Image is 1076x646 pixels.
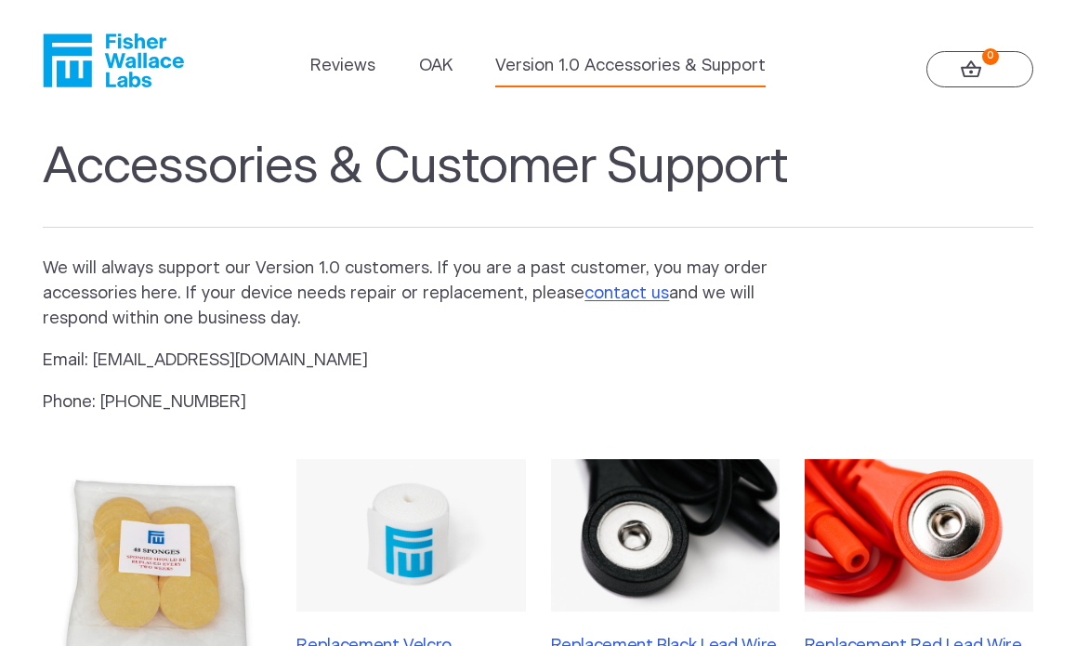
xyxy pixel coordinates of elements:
a: contact us [584,285,669,302]
img: Replacement Red Lead Wire [805,459,1033,612]
a: OAK [419,54,453,79]
a: Version 1.0 Accessories & Support [495,54,766,79]
strong: 0 [982,48,999,65]
a: Reviews [310,54,375,79]
p: We will always support our Version 1.0 customers. If you are a past customer, you may order acces... [43,257,801,332]
img: Replacement Black Lead Wire [551,459,780,612]
h1: Accessories & Customer Support [43,138,1032,228]
p: Email: [EMAIL_ADDRESS][DOMAIN_NAME] [43,349,801,374]
p: Phone: [PHONE_NUMBER] [43,390,801,415]
a: Fisher Wallace [43,33,184,87]
a: 0 [926,51,1033,87]
img: Replacement Velcro Headband [296,459,525,612]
